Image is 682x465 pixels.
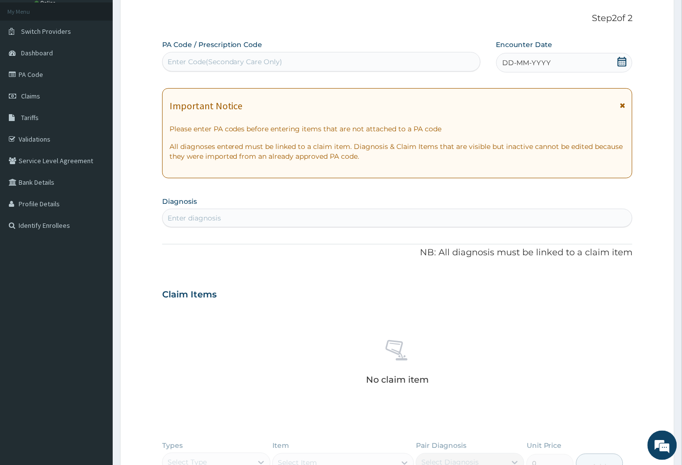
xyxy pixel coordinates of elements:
p: Please enter PA codes before entering items that are not attached to a PA code [170,124,626,134]
label: Encounter Date [496,40,553,49]
label: PA Code / Prescription Code [162,40,263,49]
span: We're online! [57,123,135,222]
div: Enter diagnosis [168,213,221,223]
span: DD-MM-YYYY [503,58,551,68]
span: Dashboard [21,49,53,57]
p: Step 2 of 2 [162,13,633,24]
div: Enter Code(Secondary Care Only) [168,57,283,67]
textarea: Type your message and hit 'Enter' [5,268,187,302]
h3: Claim Items [162,290,217,300]
label: Diagnosis [162,196,197,206]
p: No claim item [366,375,429,385]
span: Claims [21,92,40,100]
p: NB: All diagnosis must be linked to a claim item [162,246,633,259]
img: d_794563401_company_1708531726252_794563401 [18,49,40,73]
div: Chat with us now [51,55,165,68]
span: Tariffs [21,113,39,122]
h1: Important Notice [170,100,243,111]
p: All diagnoses entered must be linked to a claim item. Diagnosis & Claim Items that are visible bu... [170,142,626,161]
div: Minimize live chat window [161,5,184,28]
span: Switch Providers [21,27,71,36]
